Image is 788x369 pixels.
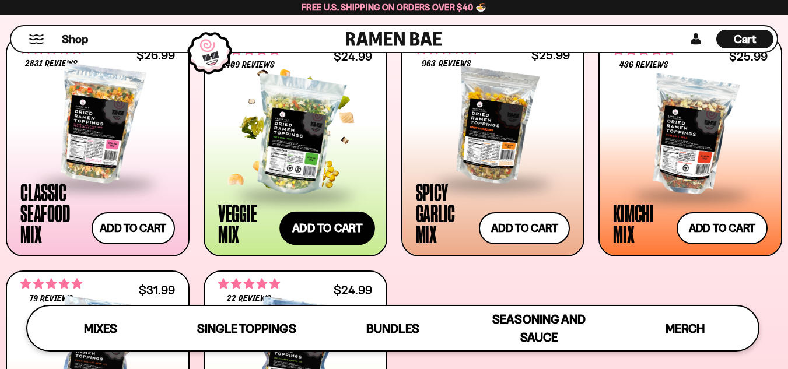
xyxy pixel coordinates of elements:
[204,36,387,256] a: 4.76 stars 1409 reviews $24.99 Veggie Mix Add to cart
[734,32,757,46] span: Cart
[334,284,372,296] div: $24.99
[30,294,73,304] span: 79 reviews
[716,26,773,52] div: Cart
[619,61,668,70] span: 436 reviews
[366,321,419,336] span: Bundles
[666,321,705,336] span: Merch
[422,59,471,69] span: 963 reviews
[62,30,88,48] a: Shop
[613,202,671,244] div: Kimchi Mix
[479,212,570,244] button: Add to cart
[27,306,174,350] a: Mixes
[598,36,782,256] a: 4.76 stars 436 reviews $25.99 Kimchi Mix Add to cart
[25,59,78,69] span: 2831 reviews
[416,181,474,244] div: Spicy Garlic Mix
[223,61,275,70] span: 1409 reviews
[197,321,296,336] span: Single Toppings
[677,212,768,244] button: Add to cart
[139,284,175,296] div: $31.99
[218,202,276,244] div: Veggie Mix
[612,306,758,350] a: Merch
[29,34,44,44] button: Mobile Menu Trigger
[6,36,190,256] a: 4.68 stars 2831 reviews $26.99 Classic Seafood Mix Add to cart
[320,306,466,350] a: Bundles
[466,306,612,350] a: Seasoning and Sauce
[227,294,271,304] span: 22 reviews
[279,212,375,245] button: Add to cart
[302,2,486,13] span: Free U.S. Shipping on Orders over $40 🍜
[174,306,320,350] a: Single Toppings
[218,276,280,291] span: 4.82 stars
[20,276,82,291] span: 4.82 stars
[84,321,117,336] span: Mixes
[401,36,585,256] a: 4.75 stars 963 reviews $25.99 Spicy Garlic Mix Add to cart
[492,312,585,345] span: Seasoning and Sauce
[92,212,175,244] button: Add to cart
[20,181,86,244] div: Classic Seafood Mix
[62,31,88,47] span: Shop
